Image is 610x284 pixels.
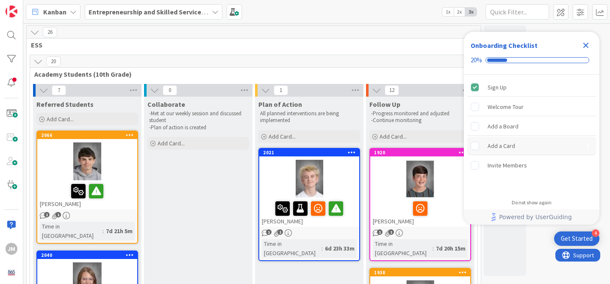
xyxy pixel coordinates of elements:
span: 3x [465,8,477,16]
span: 1 [55,212,61,217]
div: 2066 [37,131,137,139]
div: Sign Up is complete. [467,78,596,97]
span: 7 [52,85,66,95]
span: Plan of Action [258,100,302,109]
a: 2066[PERSON_NAME]Time in [GEOGRAPHIC_DATA]:7d 21h 5m [36,131,138,244]
span: 0 [163,85,177,95]
div: 2021 [263,150,359,156]
div: JM [6,243,17,255]
div: 2066 [41,132,137,138]
div: 7d 21h 5m [104,226,135,236]
a: 1920[PERSON_NAME]Time in [GEOGRAPHIC_DATA]:7d 20h 15m [369,148,471,261]
div: 1920[PERSON_NAME] [370,149,470,227]
span: : [103,226,104,236]
div: [PERSON_NAME] [370,198,470,227]
span: 1 [277,229,283,235]
span: Add Card... [269,133,296,140]
div: [PERSON_NAME] [259,198,359,227]
p: -Plan of action is created [149,124,247,131]
input: Quick Filter... [485,4,549,19]
div: 6d 23h 33m [323,244,357,253]
span: 1x [442,8,454,16]
img: avatar [6,267,17,278]
span: Add Card... [47,115,74,123]
span: 12 [385,85,399,95]
div: Add a Board is incomplete. [467,117,596,136]
span: : [433,244,434,253]
span: Kanban [43,7,67,17]
img: Visit kanbanzone.com [6,6,17,17]
p: -Progress monitored and adjusted [371,110,469,117]
div: Do not show again [512,199,552,206]
span: ESS [31,41,470,49]
div: Invite Members [488,160,527,170]
div: 2066[PERSON_NAME] [37,131,137,209]
span: 1 [44,212,50,217]
span: Add Card... [158,139,185,147]
a: Powered by UserGuiding [468,209,595,225]
b: Entrepreneurship and Skilled Services Interventions - [DATE]-[DATE] [89,8,296,16]
div: Time in [GEOGRAPHIC_DATA] [262,239,322,258]
div: Checklist progress: 20% [471,56,593,64]
div: Sign Up [488,82,507,92]
div: 2021[PERSON_NAME] [259,149,359,227]
div: 4 [592,229,599,237]
p: -Met at our weekly session and discussed student [149,110,247,124]
span: : [322,244,323,253]
div: Checklist Container [464,32,599,225]
div: Onboarding Checklist [471,40,538,50]
span: 1 [388,229,394,235]
div: 2040 [41,252,137,258]
div: 7d 20h 15m [434,244,468,253]
div: 1938 [370,269,470,276]
div: 2021 [259,149,359,156]
div: Get Started [561,234,593,243]
div: Checklist items [464,75,599,194]
span: Powered by UserGuiding [499,212,572,222]
span: Add Card... [380,133,407,140]
div: Time in [GEOGRAPHIC_DATA] [40,222,103,240]
div: 20% [471,56,482,64]
span: 26 [43,27,57,37]
div: Close Checklist [579,39,593,52]
a: 2021[PERSON_NAME]Time in [GEOGRAPHIC_DATA]:6d 23h 33m [258,148,360,261]
span: 1 [274,85,288,95]
div: Welcome Tour [488,102,524,112]
span: Support [18,1,39,11]
span: 1 [377,229,383,235]
div: Invite Members is incomplete. [467,156,596,175]
div: 1938 [374,270,470,276]
div: 1920 [370,149,470,156]
span: 2x [454,8,465,16]
p: All planned interventions are being implemented [260,110,358,124]
div: Open Get Started checklist, remaining modules: 4 [554,231,599,246]
span: 1 [266,229,272,235]
span: Collaborate [147,100,185,109]
div: Time in [GEOGRAPHIC_DATA] [373,239,433,258]
div: Welcome Tour is incomplete. [467,97,596,116]
div: 1920 [374,150,470,156]
p: -Continue monitoring [371,117,469,124]
div: [PERSON_NAME] [37,181,137,209]
div: Add a Card [488,141,515,151]
div: Add a Card is incomplete. [467,136,596,155]
div: Footer [464,209,599,225]
div: Add a Board [488,121,518,131]
span: Academy Students (10th Grade) [34,70,467,78]
div: 2040 [37,251,137,259]
span: Follow Up [369,100,400,109]
span: Referred Students [36,100,94,109]
span: 20 [46,56,61,67]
